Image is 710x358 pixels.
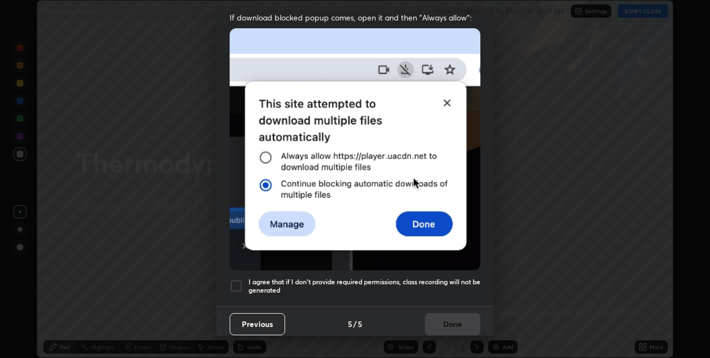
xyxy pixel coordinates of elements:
h5: I agree that if I don't provide required permissions, class recording will not be generated [248,278,480,295]
h4: / [353,318,357,330]
h4: 5 [358,318,362,330]
h4: 5 [348,318,352,330]
button: Previous [230,313,285,335]
img: downloads-permission-blocked.gif [230,28,480,270]
span: If download blocked popup comes, open it and then "Always allow": [230,12,480,23]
